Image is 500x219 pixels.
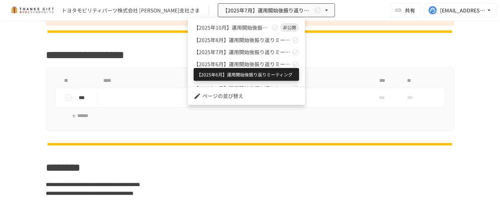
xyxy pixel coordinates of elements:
span: 【2025年7月】運用開始後振り返りミーティング [194,48,290,56]
span: 【2025年10月】運用開始後振り返りミーティング [194,24,270,31]
span: 【2025年8月】運用開始後振り返りミーティング [194,36,290,44]
span: 非公開 [280,24,299,31]
li: ページの並び替え [188,90,305,102]
span: 【2025年4月】運用開始後振り返りミーティング [194,84,290,92]
span: 【2025年5月】運用開始後振り返りミーティング [194,72,290,80]
span: 【2025年6月】運用開始後振り返りミーティング [194,60,290,68]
